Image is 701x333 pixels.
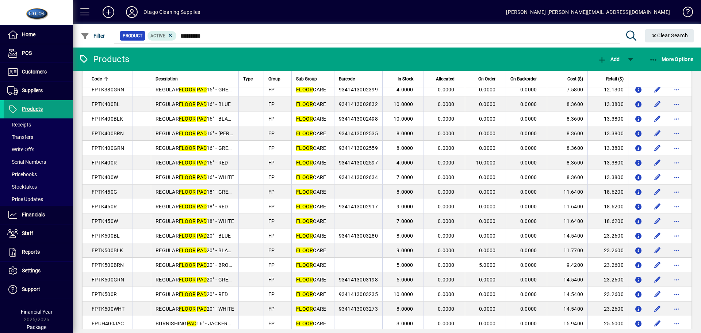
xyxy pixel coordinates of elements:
[4,156,73,168] a: Serial Numbers
[438,145,455,151] span: 0.0000
[296,87,326,92] span: CARE
[339,233,378,239] span: 9341413003280
[671,201,682,212] button: More options
[397,204,413,209] span: 9.0000
[394,101,413,107] span: 10.0000
[339,116,378,122] span: 9341413002498
[606,75,624,83] span: Retail ($)
[510,75,537,83] span: On Backorder
[339,87,378,92] span: 9341413002399
[394,116,413,122] span: 10.0000
[268,101,275,107] span: FP
[92,174,118,180] span: FPTK400W
[652,171,663,183] button: Edit
[397,160,413,166] span: 4.0000
[179,130,196,136] em: FLOOR
[79,29,107,42] button: Filter
[296,233,326,239] span: CARE
[398,75,413,83] span: In Stock
[438,233,455,239] span: 0.0000
[520,277,537,283] span: 0.0000
[268,233,275,239] span: FP
[596,53,621,66] button: Add
[587,97,628,111] td: 13.3800
[397,218,413,224] span: 7.0000
[479,101,496,107] span: 0.0000
[567,75,583,83] span: Cost ($)
[479,277,496,283] span: 0.0000
[520,204,537,209] span: 0.0000
[148,31,177,41] mat-chip: Activation Status: Active
[7,184,37,190] span: Stocktakes
[339,277,378,283] span: 9341413003198
[92,204,117,209] span: FPTK450R
[22,249,40,255] span: Reports
[397,145,413,151] span: 8.0000
[197,174,207,180] em: PAD
[296,262,326,268] span: CARE
[520,101,537,107] span: 0.0000
[677,1,692,25] a: Knowledge Base
[397,130,413,136] span: 8.0000
[438,130,455,136] span: 0.0000
[197,116,207,122] em: PAD
[671,245,682,256] button: More options
[438,189,455,195] span: 0.0000
[296,116,326,122] span: CARE
[479,247,496,253] span: 0.0000
[339,75,355,83] span: Barcode
[671,230,682,242] button: More options
[81,33,105,39] span: Filter
[339,174,378,180] span: 9341413002634
[438,204,455,209] span: 0.0000
[120,5,143,19] button: Profile
[438,160,455,166] span: 0.0000
[92,189,117,195] span: FPTK450G
[671,318,682,329] button: More options
[197,262,207,268] em: PAD
[652,318,663,329] button: Edit
[520,218,537,224] span: 0.0000
[156,277,235,283] span: REGULAR 20" - GREEN
[520,262,537,268] span: 0.0000
[438,87,455,92] span: 0.0000
[510,75,543,83] div: On Backorder
[179,101,196,107] em: FLOOR
[296,233,313,239] em: FLOOR
[647,53,696,66] button: More Options
[156,87,235,92] span: REGULAR 15" - GREEN
[652,113,663,125] button: Edit
[296,75,317,83] span: Sub Group
[156,75,178,83] span: Description
[436,75,455,83] span: Allocated
[7,171,37,177] span: Pricebooks
[339,145,378,151] span: 9341413002559
[92,101,120,107] span: FPTK400BL
[296,160,313,166] em: FLOOR
[197,101,207,107] em: PAD
[92,262,124,268] span: FPTK500BRN
[268,75,287,83] div: Group
[587,82,628,97] td: 12.1300
[652,98,663,110] button: Edit
[296,145,326,151] span: CARE
[397,233,413,239] span: 8.0000
[22,31,35,37] span: Home
[197,233,207,239] em: PAD
[92,116,123,122] span: FPTK400BLK
[671,259,682,271] button: More options
[197,247,207,253] em: PAD
[296,247,313,253] em: FLOOR
[156,145,235,151] span: REGULAR 16" - GREEN
[179,87,196,92] em: FLOOR
[547,243,587,258] td: 11.7700
[197,204,207,209] em: PAD
[296,75,330,83] div: Sub Group
[243,75,259,83] div: Type
[652,157,663,169] button: Edit
[92,277,125,283] span: FPTK500GRN
[179,174,196,180] em: FLOOR
[4,262,73,280] a: Settings
[179,247,196,253] em: FLOOR
[547,214,587,228] td: 11.6400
